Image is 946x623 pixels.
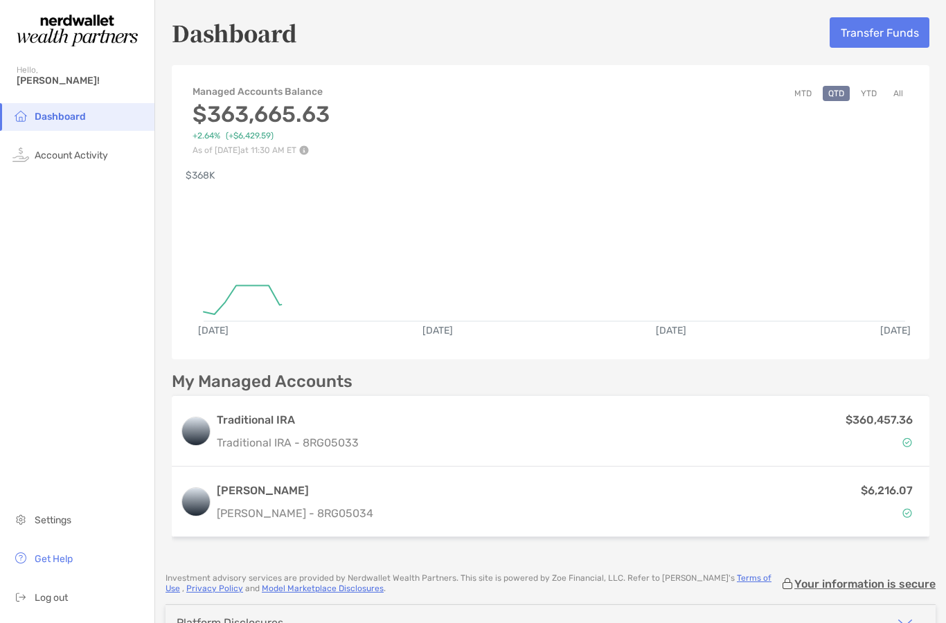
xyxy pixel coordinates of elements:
h3: [PERSON_NAME] [217,482,373,499]
p: My Managed Accounts [172,373,352,390]
a: Model Marketplace Disclosures [262,584,384,593]
text: $368K [186,170,215,181]
span: Log out [35,592,68,604]
p: [PERSON_NAME] - 8RG05034 [217,505,373,522]
img: Account Status icon [902,508,912,518]
p: Traditional IRA - 8RG05033 [217,434,359,451]
span: +2.64% [193,131,220,141]
img: Account Status icon [902,437,912,447]
text: [DATE] [880,325,911,336]
img: activity icon [12,146,29,163]
p: Investment advisory services are provided by Nerdwallet Wealth Partners . This site is powered by... [166,573,780,594]
img: household icon [12,107,29,124]
img: get-help icon [12,550,29,566]
text: [DATE] [656,325,686,336]
text: [DATE] [198,325,229,336]
h3: $363,665.63 [193,101,330,127]
span: Dashboard [35,111,86,123]
span: ( +$6,429.59 ) [226,131,274,141]
p: $6,216.07 [861,482,913,499]
text: [DATE] [422,325,453,336]
button: MTD [789,86,817,101]
img: logo account [182,417,210,445]
span: Account Activity [35,150,108,161]
span: Get Help [35,553,73,565]
p: As of [DATE] at 11:30 AM ET [193,145,330,155]
span: Settings [35,514,71,526]
img: logout icon [12,588,29,605]
img: Zoe Logo [17,6,138,55]
img: settings icon [12,511,29,527]
button: All [888,86,909,101]
button: YTD [855,86,882,101]
img: logo account [182,488,210,516]
button: Transfer Funds [830,17,929,48]
p: Your information is secure [794,577,936,590]
button: QTD [823,86,850,101]
h5: Dashboard [172,17,297,48]
p: $360,457.36 [846,411,913,428]
h4: Managed Accounts Balance [193,86,330,98]
img: Performance Info [299,145,309,155]
h3: Traditional IRA [217,412,359,428]
a: Terms of Use [166,573,771,593]
span: [PERSON_NAME]! [17,75,146,87]
a: Privacy Policy [186,584,243,593]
